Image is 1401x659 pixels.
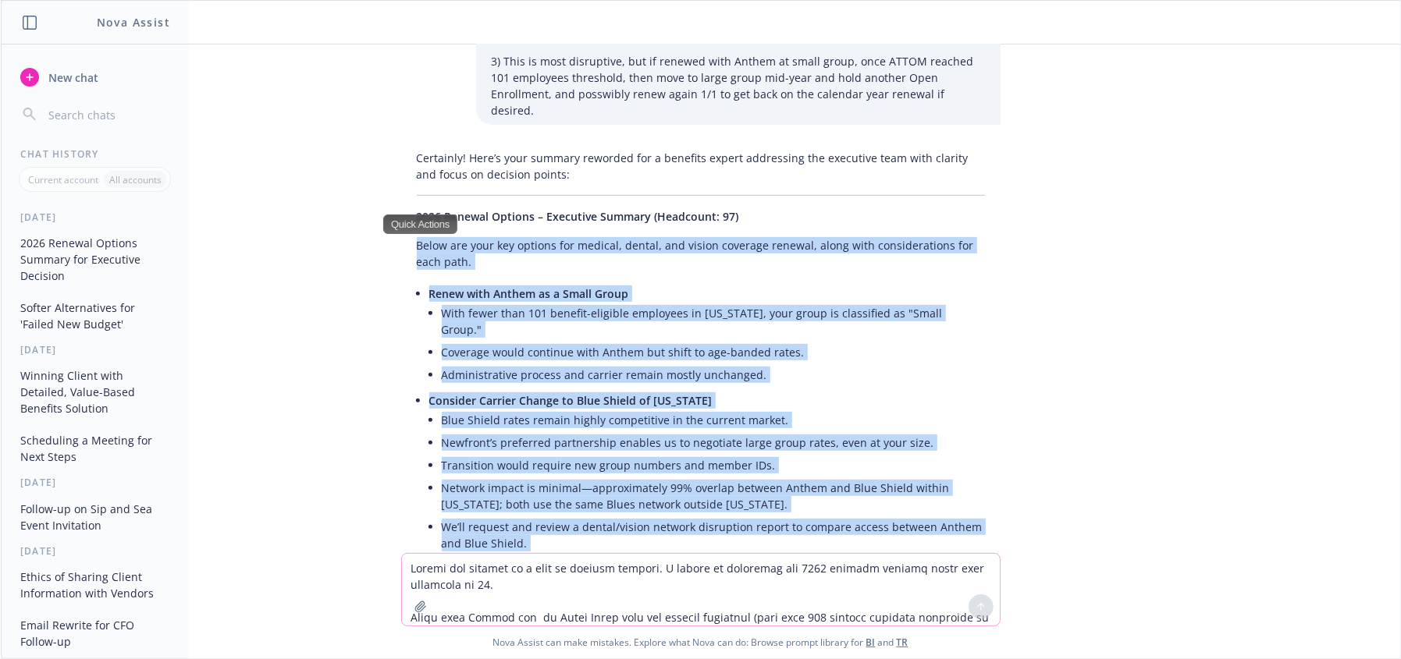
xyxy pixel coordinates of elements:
[28,173,98,186] p: Current account
[97,14,170,30] h1: Nova Assist
[14,612,176,654] button: Email Rewrite for CFO Follow-up
[14,230,176,289] button: 2026 Renewal Options Summary for Executive Decision
[442,431,985,454] li: Newfront’s preferred partnership enables us to negotiate large group rates, even at your size.
[14,63,176,91] button: New chat
[14,295,176,337] button: Softer Alternatives for 'Failed New Budget'
[2,211,188,224] div: [DATE]
[109,173,162,186] p: All accounts
[897,636,909,649] a: TR
[442,363,985,386] li: Administrative process and carrier remain mostly unchanged.
[442,477,985,516] li: Network impact is minimal—approximately 99% overlap between Anthem and Blue Shield within [US_STA...
[417,237,985,270] p: Below are your key options for medical, dental, and vision coverage renewal, along with considera...
[2,147,188,161] div: Chat History
[866,636,876,649] a: BI
[417,150,985,182] p: Certainly! Here’s your summary reworded for a benefits expert addressing the executive team with ...
[429,393,713,408] span: Consider Carrier Change to Blue Shield of [US_STATE]
[2,544,188,558] div: [DATE]
[442,454,985,477] li: Transition would require new group numbers and member IDs.
[14,564,176,606] button: Ethics of Sharing Client Information with Vendors
[7,626,1394,658] span: Nova Assist can make mistakes. Explore what Nova can do: Browse prompt library for and
[2,476,188,489] div: [DATE]
[442,516,985,554] li: We’ll request and review a dental/vision network disruption report to compare access between Anth...
[442,409,985,431] li: Blue Shield rates remain highly competitive in the current market.
[14,496,176,538] button: Follow-up on Sip and Sea Event Invitation
[442,302,985,341] li: With fewer than 101 benefit-eligible employees in [US_STATE], your group is classified as "Small ...
[2,343,188,356] div: [DATE]
[417,209,739,224] span: 2026 Renewal Options – Executive Summary (Headcount: 97)
[14,363,176,421] button: Winning Client with Detailed, Value-Based Benefits Solution
[14,427,176,469] button: Scheduling a Meeting for Next Steps
[429,286,629,301] span: Renew with Anthem as a Small Group
[492,53,985,119] p: 3) This is most disruptive, but if renewed with Anthem at small group, once ATTOM reached 101 emp...
[45,104,169,126] input: Search chats
[45,69,98,86] span: New chat
[442,341,985,363] li: Coverage would continue with Anthem but shift to age-banded rates.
